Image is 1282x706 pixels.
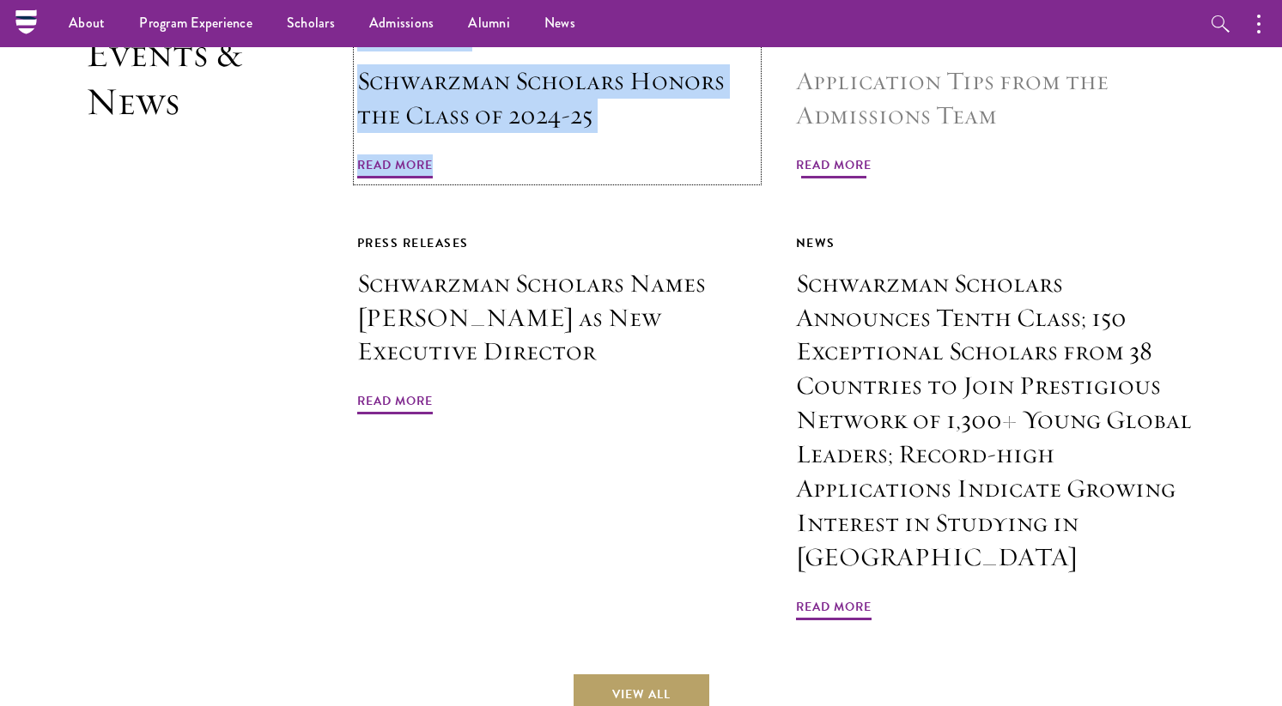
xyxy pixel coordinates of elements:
[357,154,433,181] span: Read More
[796,232,1196,254] div: News
[357,232,757,418] a: Press Releases Schwarzman Scholars Names [PERSON_NAME] as New Executive Director Read More
[796,596,872,623] span: Read More
[357,64,757,133] h3: Schwarzman Scholars Honors the Class of 2024-25
[796,232,1196,623] a: News Schwarzman Scholars Announces Tenth Class; 150 Exceptional Scholars from 38 Countries to Joi...
[796,267,1196,575] h3: Schwarzman Scholars Announces Tenth Class; 150 Exceptional Scholars from 38 Countries to Join Pre...
[357,390,433,417] span: Read More
[86,30,271,623] h2: Events & News
[357,232,757,254] div: Press Releases
[796,30,1196,181] a: News Application Tips from the Admissions Team Read More
[796,154,872,181] span: Read More
[796,64,1196,133] h3: Application Tips from the Admissions Team
[357,267,757,370] h3: Schwarzman Scholars Names [PERSON_NAME] as New Executive Director
[357,30,757,181] a: Press Releases Schwarzman Scholars Honors the Class of 2024-25 Read More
